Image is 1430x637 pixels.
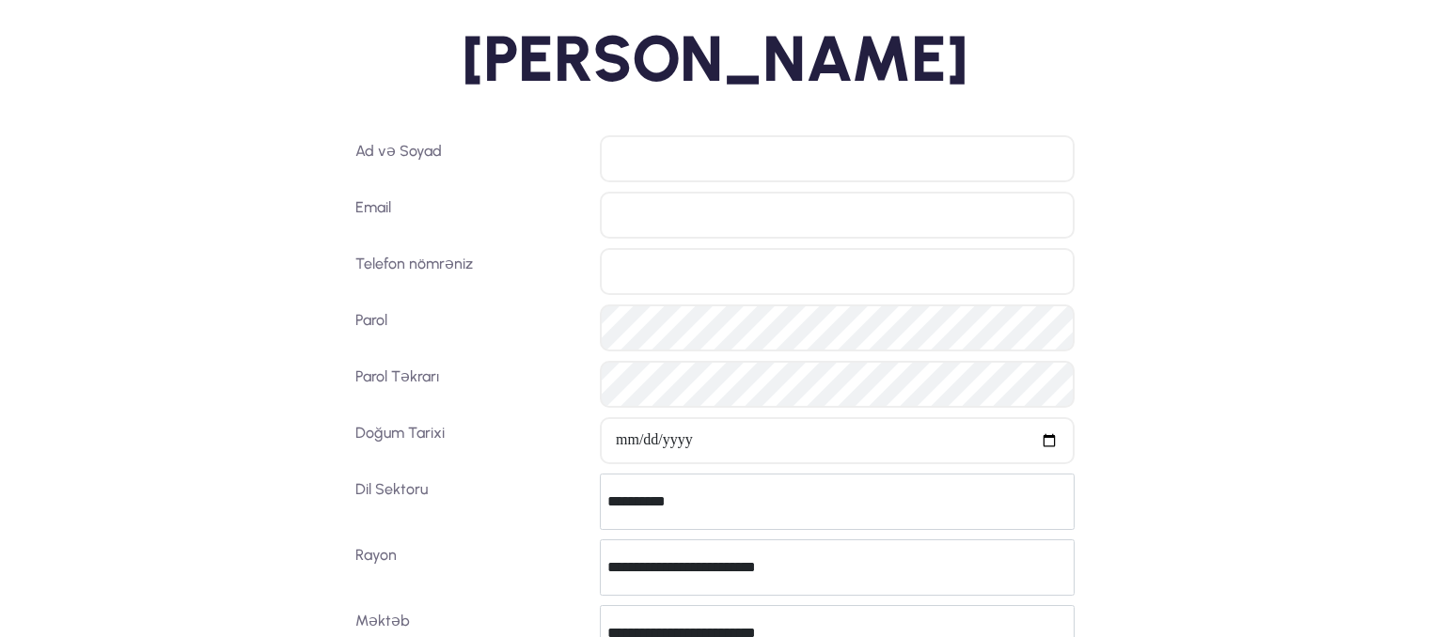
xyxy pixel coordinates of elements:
label: Doğum Tarixi [349,417,593,464]
h2: [PERSON_NAME] [172,19,1258,98]
label: Parol Təkrarı [349,361,593,408]
label: Ad və Soyad [349,135,593,182]
label: Telefon nömrəniz [349,248,593,295]
label: Email [349,192,593,239]
label: Parol [349,304,593,351]
label: Dil Sektoru [349,474,593,530]
label: Rayon [349,539,593,596]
